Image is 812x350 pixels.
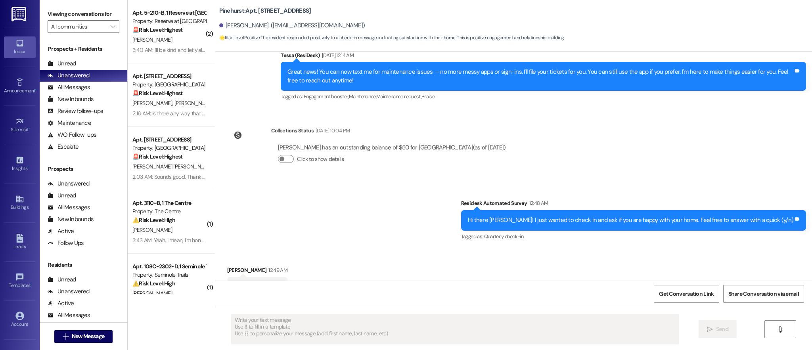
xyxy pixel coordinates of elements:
[132,144,206,152] div: Property: [GEOGRAPHIC_DATA]
[48,180,90,188] div: Unanswered
[132,207,206,216] div: Property: The Centre
[11,7,28,21] img: ResiDesk Logo
[132,46,617,54] div: 3:40 AM: I'll be kind and let y'all know you have 7 days to fix the issues before we pursue furth...
[54,330,113,343] button: New Message
[174,99,214,107] span: [PERSON_NAME]
[40,261,127,269] div: Residents
[484,233,523,240] span: Quarterly check-in
[461,199,806,210] div: Residesk Automated Survey
[31,281,32,287] span: •
[51,20,107,33] input: All communities
[48,8,119,20] label: Viewing conversations for
[132,290,172,297] span: [PERSON_NAME]
[132,216,175,224] strong: ⚠️ Risk Level: High
[271,126,314,135] div: Collections Status
[723,285,804,303] button: Share Conversation via email
[659,290,714,298] span: Get Conversation Link
[48,59,76,68] div: Unread
[421,93,435,100] span: Praise
[219,21,365,30] div: [PERSON_NAME]. ([EMAIL_ADDRESS][DOMAIN_NAME])
[320,51,354,59] div: [DATE] 12:14 AM
[40,45,127,53] div: Prospects + Residents
[132,262,206,271] div: Apt. 108C~2302~D, 1 Seminole Trails
[132,72,206,80] div: Apt. [STREET_ADDRESS]
[219,7,311,15] b: Pinehurst: Apt. [STREET_ADDRESS]
[48,83,90,92] div: All Messages
[349,93,376,100] span: Maintenance ,
[48,71,90,80] div: Unanswered
[132,199,206,207] div: Apt. 3110~B, 1 The Centre
[468,216,793,224] div: Hi there [PERSON_NAME]! I just wanted to check in and ask if you are happy with your home. Feel f...
[4,36,36,58] a: Inbox
[48,203,90,212] div: All Messages
[35,87,36,92] span: •
[132,80,206,89] div: Property: [GEOGRAPHIC_DATA]
[132,173,212,180] div: 2:03 AM: Sounds good. Thank you.
[48,191,76,200] div: Unread
[132,153,183,160] strong: 🚨 Risk Level: Highest
[297,155,344,163] label: Click to show details
[132,163,213,170] span: [PERSON_NAME] [PERSON_NAME]
[4,270,36,292] a: Templates •
[48,287,90,296] div: Unanswered
[132,17,206,25] div: Property: Reserve at [GEOGRAPHIC_DATA]
[132,99,174,107] span: [PERSON_NAME]
[132,271,206,279] div: Property: Seminole Trails
[461,231,806,242] div: Tagged as:
[132,110,242,117] div: 2:16 AM: Is there any way that we could do that.
[278,143,506,152] div: [PERSON_NAME] has an outstanding balance of $50 for [GEOGRAPHIC_DATA] (as of [DATE])
[132,136,206,144] div: Apt. [STREET_ADDRESS]
[219,34,565,42] span: : The resident responded positively to a check-in message, indicating satisfaction with their hom...
[48,227,74,235] div: Active
[27,164,29,170] span: •
[48,119,91,127] div: Maintenance
[48,107,103,115] div: Review follow-ups
[48,215,94,224] div: New Inbounds
[376,93,421,100] span: Maintenance request ,
[48,311,90,319] div: All Messages
[287,68,793,85] div: Great news! You can now text me for maintenance issues — no more messy apps or sign-ins. I'll fil...
[716,325,728,333] span: Send
[132,280,175,287] strong: ⚠️ Risk Level: High
[4,231,36,253] a: Leads
[4,192,36,214] a: Buildings
[40,165,127,173] div: Prospects
[132,26,183,33] strong: 🚨 Risk Level: Highest
[314,126,350,135] div: [DATE] 10:04 PM
[111,23,115,30] i: 
[4,153,36,175] a: Insights •
[266,266,287,274] div: 12:49 AM
[4,309,36,331] a: Account
[304,93,349,100] span: Engagement booster ,
[281,91,806,102] div: Tagged as:
[48,299,74,308] div: Active
[227,266,287,277] div: [PERSON_NAME]
[48,131,96,139] div: WO Follow-ups
[219,34,260,41] strong: 🌟 Risk Level: Positive
[48,275,76,284] div: Unread
[4,115,36,136] a: Site Visit •
[132,90,183,97] strong: 🚨 Risk Level: Highest
[777,326,783,333] i: 
[699,320,737,338] button: Send
[654,285,719,303] button: Get Conversation Link
[29,126,30,131] span: •
[132,226,172,233] span: [PERSON_NAME]
[527,199,548,207] div: 12:48 AM
[281,51,806,62] div: Tessa (ResiDesk)
[132,9,206,17] div: Apt. 5~210~B, 1 Reserve at [GEOGRAPHIC_DATA]
[132,36,172,43] span: [PERSON_NAME]
[707,326,713,333] i: 
[48,95,94,103] div: New Inbounds
[48,143,79,151] div: Escalate
[48,239,84,247] div: Follow Ups
[728,290,799,298] span: Share Conversation via email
